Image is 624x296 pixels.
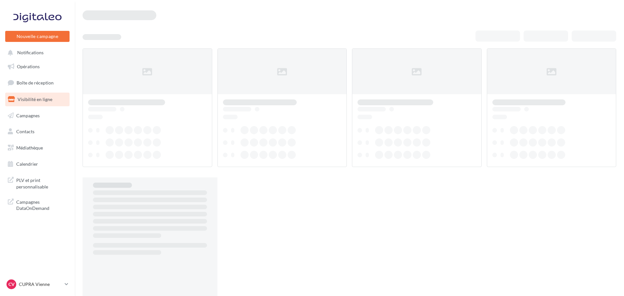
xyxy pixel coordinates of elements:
[16,145,43,150] span: Médiathèque
[4,60,71,73] a: Opérations
[4,141,71,155] a: Médiathèque
[19,281,62,288] p: CUPRA Vienne
[4,109,71,122] a: Campagnes
[4,173,71,192] a: PLV et print personnalisable
[17,80,54,85] span: Boîte de réception
[18,97,52,102] span: Visibilité en ligne
[4,93,71,106] a: Visibilité en ligne
[4,125,71,138] a: Contacts
[16,161,38,167] span: Calendrier
[17,50,44,56] span: Notifications
[4,195,71,214] a: Campagnes DataOnDemand
[16,129,34,134] span: Contacts
[16,198,67,212] span: Campagnes DataOnDemand
[16,112,40,118] span: Campagnes
[5,278,70,290] a: CV CUPRA Vienne
[8,281,15,288] span: CV
[17,64,40,69] span: Opérations
[16,176,67,190] span: PLV et print personnalisable
[5,31,70,42] button: Nouvelle campagne
[4,76,71,90] a: Boîte de réception
[4,157,71,171] a: Calendrier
